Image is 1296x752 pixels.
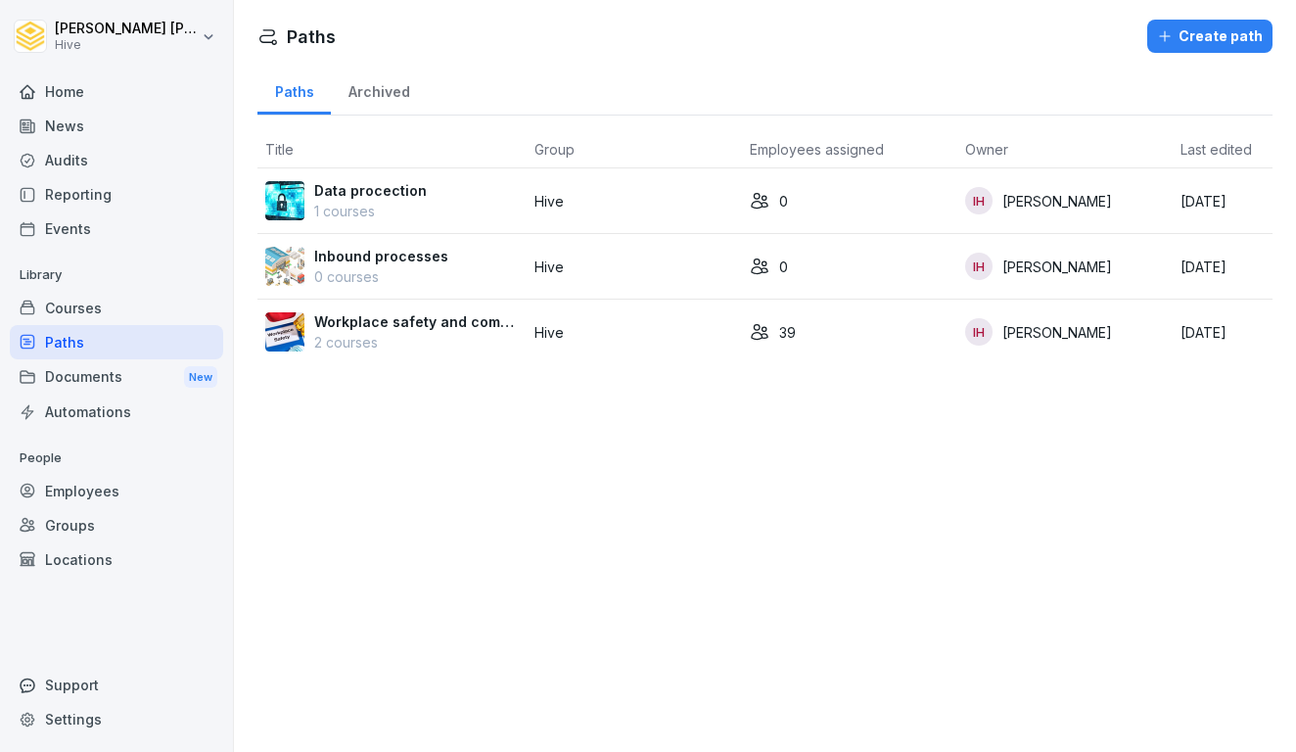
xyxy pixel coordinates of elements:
a: Groups [10,508,223,542]
a: Home [10,74,223,109]
a: DocumentsNew [10,359,223,396]
div: Support [10,668,223,702]
p: 0 [779,191,788,211]
p: Hive [534,322,734,343]
p: [PERSON_NAME] [PERSON_NAME] [55,21,198,37]
p: [PERSON_NAME] [1002,322,1112,343]
p: 39 [779,322,796,343]
p: 0 courses [314,266,448,287]
p: Data procection [314,180,427,201]
a: Locations [10,542,223,577]
a: Audits [10,143,223,177]
p: 1 courses [314,201,427,221]
div: IH [965,187,993,214]
p: Workplace safety and compliance [314,311,519,332]
a: Automations [10,395,223,429]
a: News [10,109,223,143]
a: Events [10,211,223,246]
img: lgvrtp88gd97oo8aolj9uxcj.png [265,247,304,286]
p: [PERSON_NAME] [1002,257,1112,277]
div: IH [965,318,993,346]
div: Documents [10,359,223,396]
img: cfgoccyp60bjzrdkkzfbgvdl.png [265,181,304,220]
p: 0 [779,257,788,277]
p: [PERSON_NAME] [1002,191,1112,211]
p: Hive [534,257,734,277]
a: Courses [10,291,223,325]
a: Paths [257,65,331,115]
span: Last edited [1180,141,1252,158]
button: Create path [1147,20,1273,53]
span: Owner [965,141,1008,158]
a: Reporting [10,177,223,211]
p: People [10,443,223,474]
div: New [184,366,217,389]
p: Inbound processes [314,246,448,266]
p: Hive [55,38,198,52]
span: Employees assigned [750,141,884,158]
p: Library [10,259,223,291]
h1: Paths [287,23,336,50]
a: Employees [10,474,223,508]
th: Group [527,131,742,168]
a: Settings [10,702,223,736]
span: Title [265,141,294,158]
div: IH [965,253,993,280]
p: Hive [534,191,734,211]
div: Create path [1157,25,1263,47]
p: 2 courses [314,332,519,352]
img: twaxla64lrmeoq0ccgctjh1j.png [265,312,304,352]
a: Archived [331,65,427,115]
a: Paths [10,325,223,359]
